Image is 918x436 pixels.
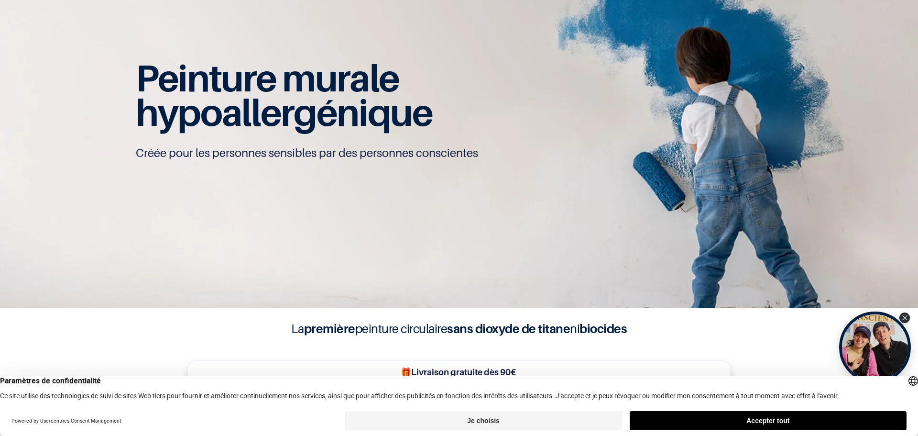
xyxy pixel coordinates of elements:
[401,367,516,377] b: 🎁Livraison gratuite dès 90€
[136,56,399,100] span: Peinture murale
[304,321,355,336] b: première
[839,312,911,383] div: Open Tolstoy widget
[839,312,911,383] div: Tolstoy bubble widget
[899,313,910,323] div: Close Tolstoy widget
[268,320,650,338] h4: La peinture circulaire ni
[839,312,911,383] div: Open Tolstoy
[136,145,782,161] p: Créée pour les personnes sensibles par des personnes conscientes
[136,90,433,134] span: hypoallergénique
[579,321,627,336] b: biocides
[869,374,914,419] iframe: Tidio Chat
[447,321,570,336] b: sans dioxyde de titane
